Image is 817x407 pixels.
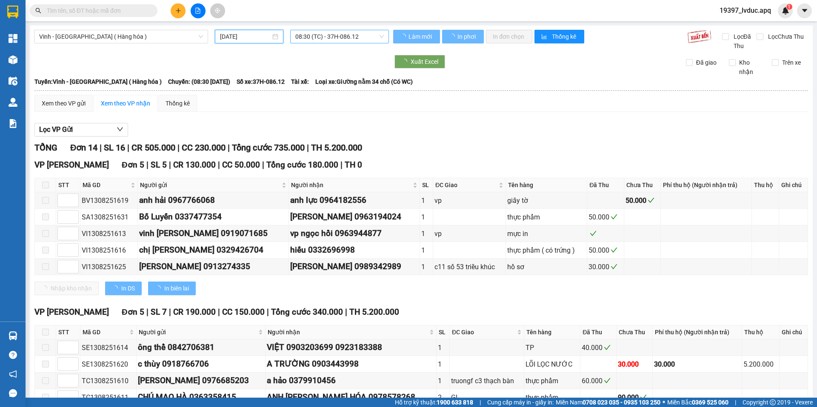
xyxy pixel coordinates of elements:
span: VP [PERSON_NAME] [34,160,109,170]
span: Làm mới [408,32,433,41]
div: 1 [421,212,431,222]
span: | [100,142,102,153]
img: warehouse-icon [9,331,17,340]
span: loading [112,285,121,291]
th: Thu hộ [742,325,780,339]
button: aim [210,3,225,18]
span: notification [9,370,17,378]
span: Lọc VP Gửi [39,124,73,135]
span: Miền Bắc [667,398,728,407]
span: | [169,160,171,170]
div: [PERSON_NAME] 0963194024 [290,211,418,223]
div: 5.200.000 [743,359,778,370]
div: VI1308251613 [82,228,136,239]
span: Kho nhận [736,58,766,77]
th: Đã Thu [587,178,624,192]
th: Phí thu hộ (Người nhận trả) [661,178,752,192]
img: dashboard-icon [9,34,17,43]
span: Vinh - Hà Nội ( Hàng hóa ) [39,30,203,43]
div: Xem theo VP nhận [101,99,150,108]
span: check [640,394,647,401]
span: Lọc Chưa Thu [765,32,805,41]
button: In đơn chọn [486,30,532,43]
span: TH 5.200.000 [349,307,399,317]
span: | [267,307,269,317]
div: hồ sơ [507,262,586,272]
div: VIỆT 0903203699 0923183388 [267,341,435,354]
th: Ghi chú [779,178,808,192]
div: 30.000 [618,359,651,370]
div: LÕI LỌC NƯỚC [526,359,579,370]
th: STT [56,178,80,192]
div: thực phẩm [507,212,586,222]
span: CR 505.000 [131,142,175,153]
span: caret-down [801,7,808,14]
span: Hỗ trợ kỹ thuật: [395,398,473,407]
div: 50.000 [626,195,659,206]
button: Làm mới [393,30,440,43]
strong: 0708 023 035 - 0935 103 250 [583,399,660,406]
span: Cung cấp máy in - giấy in: [487,398,554,407]
div: [PERSON_NAME] 0913274335 [139,260,287,273]
button: In biên lai [148,282,196,295]
div: [PERSON_NAME] 0976685203 [138,374,264,387]
div: Thống kê [166,99,190,108]
span: Đã giao [693,58,720,67]
span: CC 230.000 [182,142,226,153]
div: 1 [421,195,431,206]
span: TỔNG [34,142,57,153]
span: Tổng cước 340.000 [271,307,343,317]
div: A TRƯỜNG 0903443998 [267,358,435,370]
div: 60.000 [582,376,615,386]
span: check [611,263,617,270]
div: TP [526,342,579,353]
span: check [604,377,611,384]
img: warehouse-icon [9,55,17,64]
th: Tên hàng [506,178,587,192]
span: question-circle [9,351,17,359]
span: In biên lai [164,284,189,293]
span: Đơn 5 [122,160,144,170]
span: loading [401,59,411,65]
img: warehouse-icon [9,98,17,107]
span: 19397_lvduc.apq [713,5,778,16]
span: | [262,160,264,170]
span: | [146,160,149,170]
span: check [648,197,654,204]
span: Thống kê [552,32,577,41]
input: 13/08/2025 [220,32,271,41]
div: c thùy 0918766706 [138,358,264,370]
span: CR 190.000 [173,307,216,317]
span: | [480,398,481,407]
div: giấy tờ [507,195,586,206]
span: In phơi [457,32,477,41]
span: Mã GD [83,327,128,337]
div: a hảo 0379910456 [267,374,435,387]
div: c11 số 53 triều khúc [434,262,504,272]
div: 1 [438,376,448,386]
span: Số xe: 37H-086.12 [237,77,285,86]
span: Tài xế: [291,77,309,86]
span: check [604,344,611,351]
div: 30.000 [654,359,740,370]
strong: 0369 525 060 [692,399,728,406]
div: TC1308251610 [82,376,135,386]
td: TC1308251611 [80,389,137,406]
span: Mã GD [83,180,129,190]
span: plus [175,8,181,14]
td: VI1308251625 [80,259,138,275]
div: [PERSON_NAME] 0989342989 [290,260,418,273]
span: | [177,142,180,153]
div: anh hải 0967766068 [139,194,287,207]
span: CC 150.000 [222,307,265,317]
div: 1 [438,359,448,370]
div: 30.000 [588,262,622,272]
button: Lọc VP Gửi [34,123,128,137]
th: Chưa Thu [617,325,653,339]
div: anh lực 0964182556 [290,194,418,207]
div: Xem theo VP gửi [42,99,86,108]
td: BV1308251619 [80,192,138,209]
span: ĐC Giao [452,327,515,337]
span: aim [214,8,220,14]
div: TC1308251611 [82,392,135,403]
